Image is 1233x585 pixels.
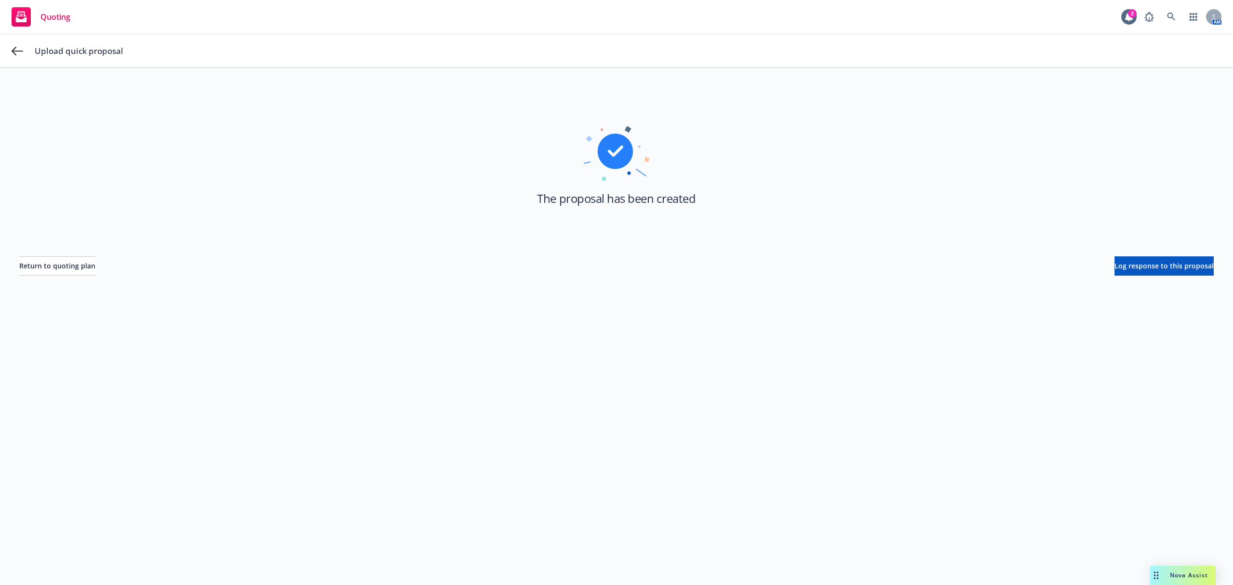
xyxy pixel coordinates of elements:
button: Nova Assist [1150,566,1216,585]
div: 2 [1128,9,1137,18]
div: Drag to move [1150,566,1162,585]
h1: The proposal has been created [537,190,695,206]
span: Upload quick proposal [35,45,123,57]
a: Quoting [8,3,74,30]
a: Search [1162,7,1181,27]
span: Nova Assist [1170,571,1208,579]
a: Switch app [1184,7,1203,27]
span: Quoting [40,13,70,21]
a: Report a Bug [1140,7,1159,27]
span: Log response to this proposal [1115,261,1214,270]
button: Log response to this proposal [1115,256,1214,276]
button: Return to quoting plan [19,256,95,276]
span: Return to quoting plan [19,261,95,270]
